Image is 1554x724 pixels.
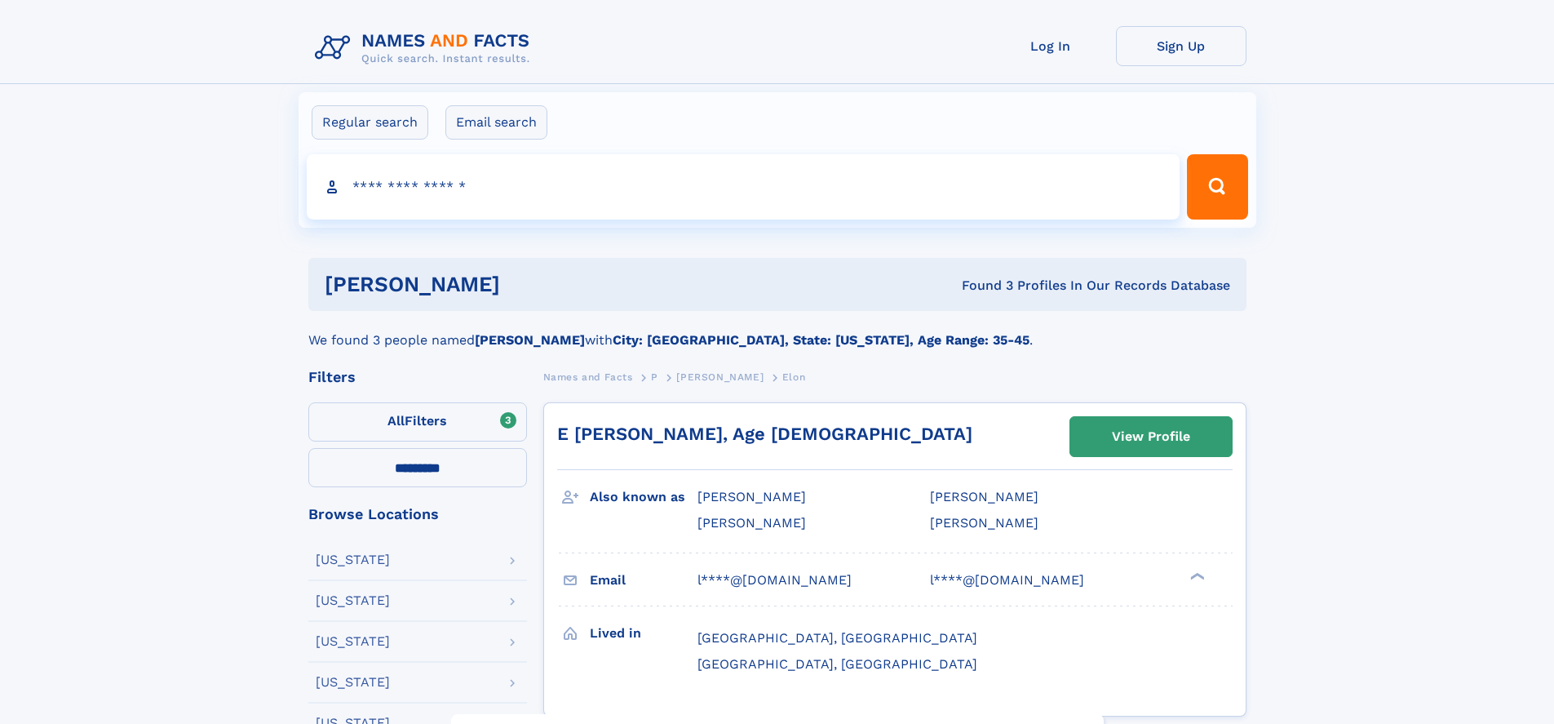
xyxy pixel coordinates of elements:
[697,489,806,504] span: [PERSON_NAME]
[1116,26,1246,66] a: Sign Up
[782,371,805,383] span: Elon
[445,105,547,140] label: Email search
[1070,417,1232,456] a: View Profile
[543,366,633,387] a: Names and Facts
[731,277,1230,295] div: Found 3 Profiles In Our Records Database
[651,366,658,387] a: P
[316,553,390,566] div: [US_STATE]
[930,515,1038,531] span: [PERSON_NAME]
[308,507,527,522] div: Browse Locations
[475,332,585,348] b: [PERSON_NAME]
[316,676,390,689] div: [US_STATE]
[312,105,428,140] label: Regular search
[697,515,806,531] span: [PERSON_NAME]
[1187,154,1247,220] button: Search Button
[325,274,731,295] h1: [PERSON_NAME]
[590,566,697,594] h3: Email
[930,489,1038,504] span: [PERSON_NAME]
[316,594,390,607] div: [US_STATE]
[590,483,697,511] h3: Also known as
[985,26,1116,66] a: Log In
[308,26,543,70] img: Logo Names and Facts
[307,154,1180,220] input: search input
[387,413,405,429] span: All
[676,371,764,383] span: [PERSON_NAME]
[651,371,658,383] span: P
[697,630,977,646] span: [GEOGRAPHIC_DATA], [GEOGRAPHIC_DATA]
[308,370,527,384] div: Filters
[316,635,390,648] div: [US_STATE]
[557,424,972,444] a: E [PERSON_NAME], Age [DEMOGRAPHIC_DATA]
[613,332,1029,348] b: City: [GEOGRAPHIC_DATA], State: [US_STATE], Age Range: 35-45
[308,311,1246,350] div: We found 3 people named with .
[308,402,527,442] label: Filters
[1112,418,1190,455] div: View Profile
[590,620,697,647] h3: Lived in
[1186,571,1206,581] div: ❯
[676,366,764,387] a: [PERSON_NAME]
[697,656,977,672] span: [GEOGRAPHIC_DATA], [GEOGRAPHIC_DATA]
